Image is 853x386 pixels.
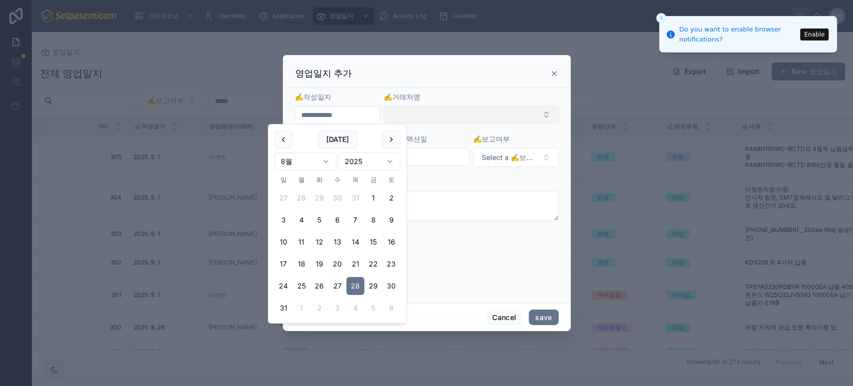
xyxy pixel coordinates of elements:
button: 2025년 9월 6일 토요일 [382,299,400,317]
button: 2025년 8월 31일 일요일 [274,299,292,317]
button: Today, 2025년 9월 2일 화요일 [310,299,328,317]
button: 2025년 8월 16일 토요일 [382,233,400,251]
h3: 영업일지 추가 [295,67,352,79]
button: 2025년 9월 3일 수요일 [328,299,346,317]
button: 2025년 8월 25일 월요일 [292,277,310,295]
button: 2025년 8월 9일 토요일 [382,211,400,229]
button: 2025년 8월 5일 화요일 [310,211,328,229]
button: 2025년 8월 11일 월요일 [292,233,310,251]
button: 2025년 9월 4일 목요일 [346,299,364,317]
button: 2025년 8월 22일 금요일 [364,255,382,273]
button: [DATE] [318,130,357,148]
button: save [529,309,558,325]
button: 2025년 9월 5일 금요일 [364,299,382,317]
th: 화요일 [310,174,328,185]
button: Cancel [486,309,523,325]
button: 2025년 8월 24일 일요일 [274,277,292,295]
button: 2025년 7월 29일 화요일 [310,189,328,207]
button: 2025년 8월 6일 수요일 [328,211,346,229]
button: 2025년 7월 31일 목요일 [346,189,364,207]
th: 수요일 [328,174,346,185]
th: 토요일 [382,174,400,185]
button: 2025년 8월 3일 일요일 [274,211,292,229]
button: Select Button [384,106,558,123]
button: 2025년 9월 1일 월요일 [292,299,310,317]
table: 8월 2025 [274,174,400,317]
button: 2025년 7월 30일 수요일 [328,189,346,207]
th: 금요일 [364,174,382,185]
button: 2025년 8월 30일 토요일 [382,277,400,295]
button: Select Button [473,148,559,167]
button: 2025년 7월 27일 일요일 [274,189,292,207]
button: 2025년 8월 14일 목요일 [346,233,364,251]
button: 2025년 8월 12일 화요일 [310,233,328,251]
button: 2025년 8월 17일 일요일 [274,255,292,273]
div: Do you want to enable browser notifications? [679,24,797,44]
button: 2025년 8월 21일 목요일 [346,255,364,273]
button: 2025년 8월 18일 월요일 [292,255,310,273]
button: 2025년 8월 19일 화요일 [310,255,328,273]
button: 2025년 8월 23일 토요일 [382,255,400,273]
button: 2025년 8월 29일 금요일 [364,277,382,295]
span: ✍️거래처명 [384,92,420,101]
span: Select a ✍️보고여부 [482,152,538,162]
button: Enable [800,28,829,40]
button: 2025년 8월 26일 화요일 [310,277,328,295]
button: Close toast [656,13,666,23]
button: 2025년 8월 27일 수요일 [328,277,346,295]
th: 목요일 [346,174,364,185]
button: 2025년 8월 13일 수요일 [328,233,346,251]
th: 일요일 [274,174,292,185]
button: 2025년 8월 20일 수요일 [328,255,346,273]
button: 2025년 8월 4일 월요일 [292,211,310,229]
span: ✍️작성일자 [295,92,331,101]
button: 2025년 8월 7일 목요일 [346,211,364,229]
button: 2025년 8월 2일 토요일 [382,189,400,207]
span: ✍️보고여부 [473,134,510,143]
th: 월요일 [292,174,310,185]
button: 2025년 7월 28일 월요일 [292,189,310,207]
button: 2025년 8월 15일 금요일 [364,233,382,251]
button: 2025년 8월 1일 금요일 [364,189,382,207]
button: 2025년 8월 8일 금요일 [364,211,382,229]
button: 2025년 8월 10일 일요일 [274,233,292,251]
button: 2025년 8월 28일 목요일, selected [346,277,364,295]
